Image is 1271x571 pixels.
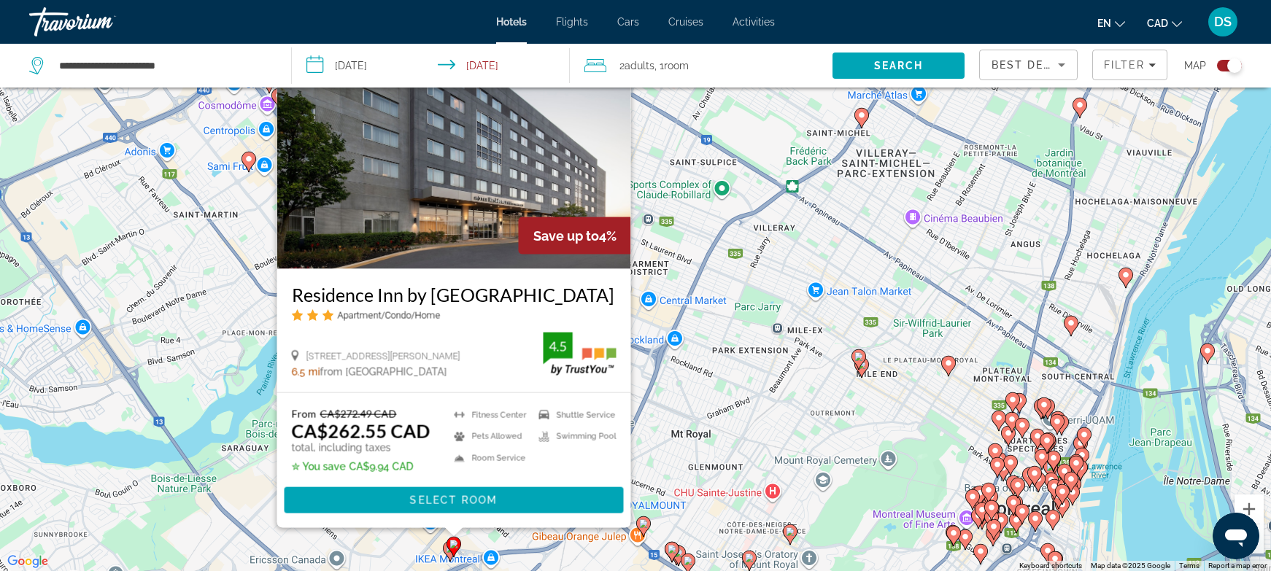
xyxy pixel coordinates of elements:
li: Room Service [447,451,532,465]
a: Report a map error [1208,562,1267,570]
a: Flights [556,16,588,28]
a: Select Room [285,494,624,505]
a: Travorium [29,3,175,41]
mat-select: Sort by [992,56,1065,74]
li: Shuttle Service [532,408,617,422]
img: logo_orange.svg [23,23,35,35]
span: Select Room [410,494,498,506]
a: Open this area in Google Maps (opens a new window) [4,552,52,571]
img: Google [4,552,52,571]
iframe: Button to launch messaging window [1213,513,1259,559]
img: Residence Inn by Marriott Montreal Airport [277,35,631,268]
span: CAD [1147,18,1168,29]
span: 2 [619,55,654,76]
button: Search [832,53,964,79]
a: Residence Inn by [GEOGRAPHIC_DATA] [292,283,617,305]
span: 6.5 mi [292,366,320,378]
button: Travelers: 2 adults, 0 children [570,44,832,88]
li: Pets Allowed [447,429,532,443]
span: Best Deals [992,59,1067,71]
img: website_grey.svg [23,38,35,50]
span: , 1 [654,55,689,76]
div: 4.5 [544,337,573,354]
span: Apartment/Condo/Home [338,309,441,320]
span: Adults [625,60,654,71]
a: Terms (opens in new tab) [1179,562,1199,570]
a: Activities [733,16,775,28]
li: Fitness Center [447,408,532,422]
span: en [1097,18,1111,29]
span: Filter [1104,59,1146,71]
span: Map data ©2025 Google [1091,562,1170,570]
a: Cars [617,16,639,28]
button: Zoom in [1235,494,1264,524]
button: Select Room [285,487,624,513]
ins: CA$262.55 CAD [292,420,430,442]
a: Hotels [496,16,527,28]
button: Keyboard shortcuts [1019,561,1082,571]
input: Search hotel destination [58,55,269,77]
img: TrustYou guest rating badge [544,332,617,375]
img: tab_domain_overview_orange.svg [39,85,51,96]
span: ✮ You save [292,461,346,473]
div: Domain Overview [55,86,131,96]
p: total, including taxes [292,442,430,454]
span: [STREET_ADDRESS][PERSON_NAME] [306,350,460,361]
span: Room [664,60,689,71]
div: Domain: [DOMAIN_NAME] [38,38,161,50]
button: Change language [1097,12,1125,34]
div: v 4.0.25 [41,23,72,35]
div: Keywords by Traffic [161,86,246,96]
button: User Menu [1204,7,1242,37]
a: Cruises [668,16,703,28]
span: From [292,408,317,420]
del: CA$272.49 CAD [320,408,397,420]
span: DS [1214,15,1232,29]
span: Map [1184,55,1206,76]
button: Select check in and out date [292,44,569,88]
li: Swimming Pool [532,429,617,443]
span: Search [874,60,924,71]
p: CA$9.94 CAD [292,461,430,473]
span: from [GEOGRAPHIC_DATA] [320,366,447,378]
div: 4% [519,217,631,254]
button: Filters [1092,50,1168,80]
div: 3 star Apartment [292,308,617,321]
button: Toggle map [1206,59,1242,72]
span: Save up to [533,228,599,243]
button: Change currency [1147,12,1182,34]
img: tab_keywords_by_traffic_grey.svg [145,85,157,96]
